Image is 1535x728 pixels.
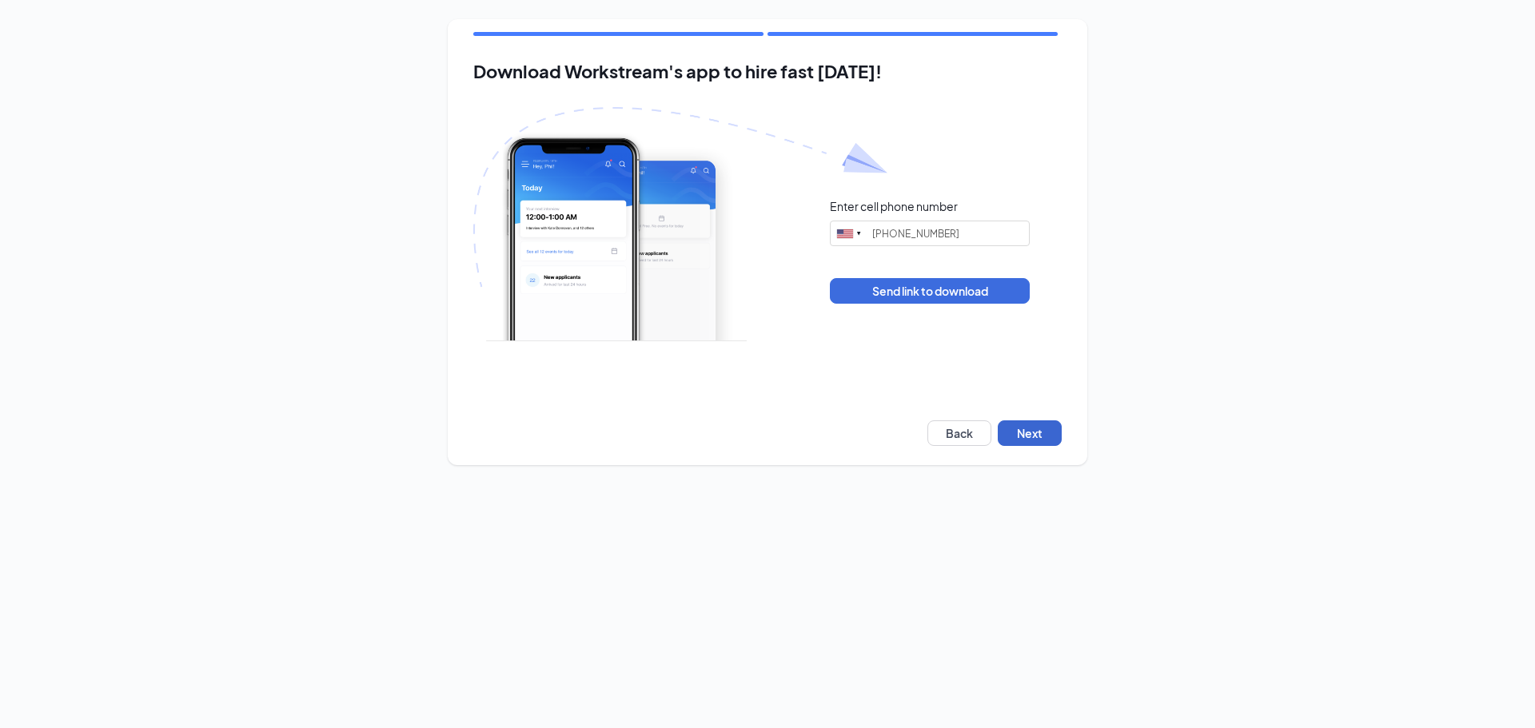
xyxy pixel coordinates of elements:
[473,62,1062,82] h2: Download Workstream's app to hire fast [DATE]!
[830,221,1030,246] input: (201) 555-0123
[473,107,887,341] img: Download Workstream's app with paper plane
[831,221,867,245] div: United States: +1
[998,420,1062,446] button: Next
[927,420,991,446] button: Back
[830,278,1030,304] button: Send link to download
[830,198,958,214] div: Enter cell phone number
